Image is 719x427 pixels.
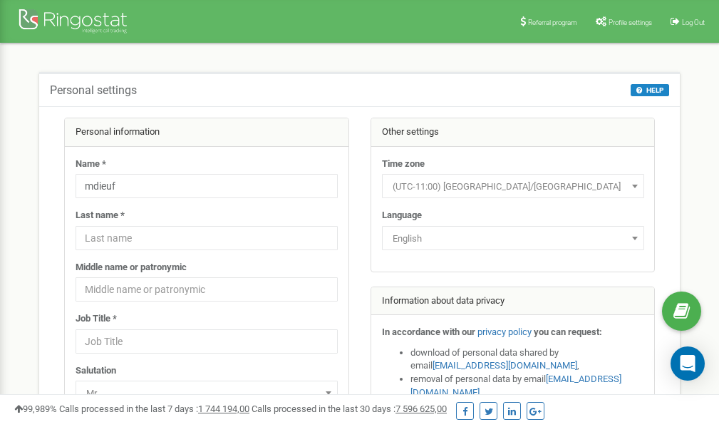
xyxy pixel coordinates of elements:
span: Referral program [528,19,577,26]
span: English [387,229,639,249]
span: English [382,226,644,250]
u: 7 596 625,00 [395,403,447,414]
label: Salutation [76,364,116,378]
div: Information about data privacy [371,287,655,316]
input: Middle name or patronymic [76,277,338,302]
input: Last name [76,226,338,250]
div: Open Intercom Messenger [671,346,705,381]
li: removal of personal data by email , [410,373,644,399]
span: (UTC-11:00) Pacific/Midway [387,177,639,197]
span: Log Out [682,19,705,26]
label: Time zone [382,158,425,171]
span: Mr. [76,381,338,405]
label: Language [382,209,422,222]
button: HELP [631,84,669,96]
span: Calls processed in the last 7 days : [59,403,249,414]
div: Other settings [371,118,655,147]
span: Profile settings [609,19,652,26]
input: Name [76,174,338,198]
span: Mr. [81,384,333,403]
u: 1 744 194,00 [198,403,249,414]
label: Name * [76,158,106,171]
a: [EMAIL_ADDRESS][DOMAIN_NAME] [433,360,577,371]
strong: you can request: [534,326,602,337]
h5: Personal settings [50,84,137,97]
label: Middle name or patronymic [76,261,187,274]
span: (UTC-11:00) Pacific/Midway [382,174,644,198]
label: Last name * [76,209,125,222]
div: Personal information [65,118,348,147]
input: Job Title [76,329,338,354]
strong: In accordance with our [382,326,475,337]
span: Calls processed in the last 30 days : [252,403,447,414]
span: 99,989% [14,403,57,414]
label: Job Title * [76,312,117,326]
a: privacy policy [477,326,532,337]
li: download of personal data shared by email , [410,346,644,373]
